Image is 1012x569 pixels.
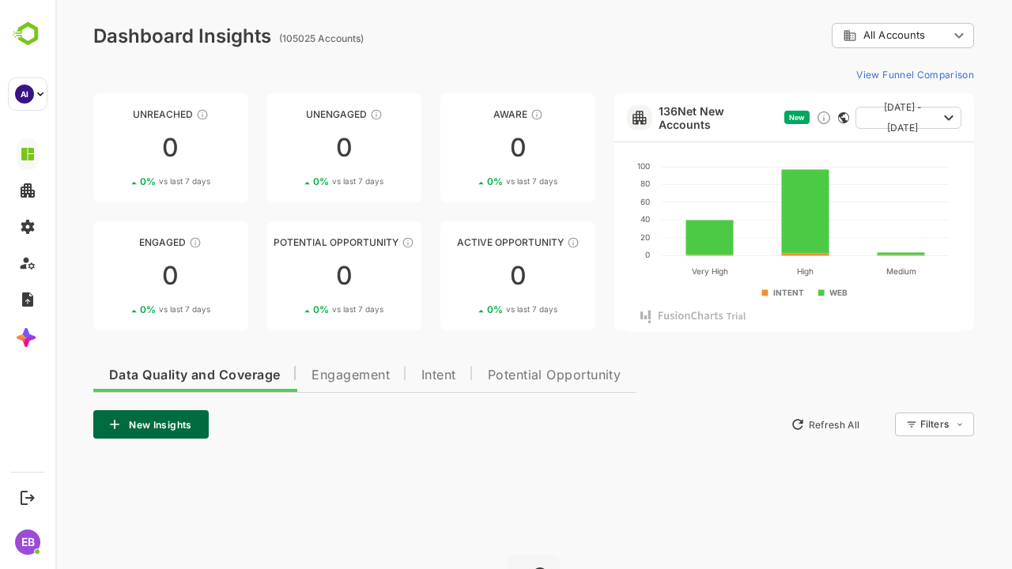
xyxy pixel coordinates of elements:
text: Very High [636,266,673,277]
span: vs last 7 days [104,175,155,187]
span: Engagement [256,369,334,382]
span: Intent [366,369,401,382]
a: AwareThese accounts have just entered the buying cycle and need further nurturing00%vs last 7 days [385,93,540,202]
span: vs last 7 days [451,303,502,315]
text: 100 [582,161,595,171]
div: Filters [863,410,919,439]
a: 136Net New Accounts [603,104,723,131]
a: Active OpportunityThese accounts have open opportunities which might be at any of the Sales Stage... [385,221,540,330]
text: High [742,266,758,277]
div: These accounts have open opportunities which might be at any of the Sales Stages [512,236,524,249]
div: Unreached [38,108,193,120]
div: 0 [212,263,367,288]
div: Unengaged [212,108,367,120]
div: Potential Opportunity [212,236,367,248]
div: 0 [38,263,193,288]
text: 80 [585,179,595,188]
span: vs last 7 days [277,175,328,187]
span: Potential Opportunity [432,369,566,382]
div: All Accounts [787,28,893,43]
button: New Insights [38,410,153,439]
div: 0 % [258,303,328,315]
div: These accounts have not shown enough engagement and need nurturing [315,108,327,121]
span: vs last 7 days [277,303,328,315]
text: 60 [585,197,595,206]
div: All Accounts [776,21,919,51]
div: 0 [212,135,367,160]
text: 0 [590,250,595,259]
div: Filters [865,418,893,430]
ag: (105025 Accounts) [224,32,313,44]
text: Medium [831,266,861,276]
div: 0 [385,135,540,160]
div: Dashboard Insights [38,24,216,47]
span: All Accounts [808,29,870,41]
a: UnengagedThese accounts have not shown enough engagement and need nurturing00%vs last 7 days [212,93,367,202]
div: 0 % [432,303,502,315]
div: 0 % [85,175,155,187]
div: 0 [38,135,193,160]
div: Engaged [38,236,193,248]
span: vs last 7 days [451,175,502,187]
a: EngagedThese accounts are warm, further nurturing would qualify them to MQAs00%vs last 7 days [38,221,193,330]
div: These accounts are warm, further nurturing would qualify them to MQAs [134,236,146,249]
div: 0 % [258,175,328,187]
div: EB [15,529,40,555]
span: Data Quality and Coverage [54,369,225,382]
button: [DATE] - [DATE] [800,107,906,129]
a: Potential OpportunityThese accounts are MQAs and can be passed on to Inside Sales00%vs last 7 days [212,221,367,330]
div: These accounts have not been engaged with for a defined time period [141,108,153,121]
span: vs last 7 days [104,303,155,315]
div: Aware [385,108,540,120]
text: 40 [585,214,595,224]
button: View Funnel Comparison [795,62,919,87]
div: These accounts have just entered the buying cycle and need further nurturing [475,108,488,121]
span: New [734,113,750,122]
div: 0 % [432,175,502,187]
button: Refresh All [728,412,811,437]
div: This card does not support filter and segments [783,112,794,123]
div: 0 [385,263,540,288]
div: Active Opportunity [385,236,540,248]
img: BambooboxLogoMark.f1c84d78b4c51b1a7b5f700c9845e183.svg [8,19,48,49]
span: [DATE] - [DATE] [813,97,882,138]
div: 0 % [85,303,155,315]
button: Logout [17,487,38,508]
div: These accounts are MQAs and can be passed on to Inside Sales [346,236,359,249]
div: AI [15,85,34,104]
div: Discover new ICP-fit accounts showing engagement — via intent surges, anonymous website visits, L... [761,110,776,126]
a: UnreachedThese accounts have not been engaged with for a defined time period00%vs last 7 days [38,93,193,202]
text: 20 [585,232,595,242]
